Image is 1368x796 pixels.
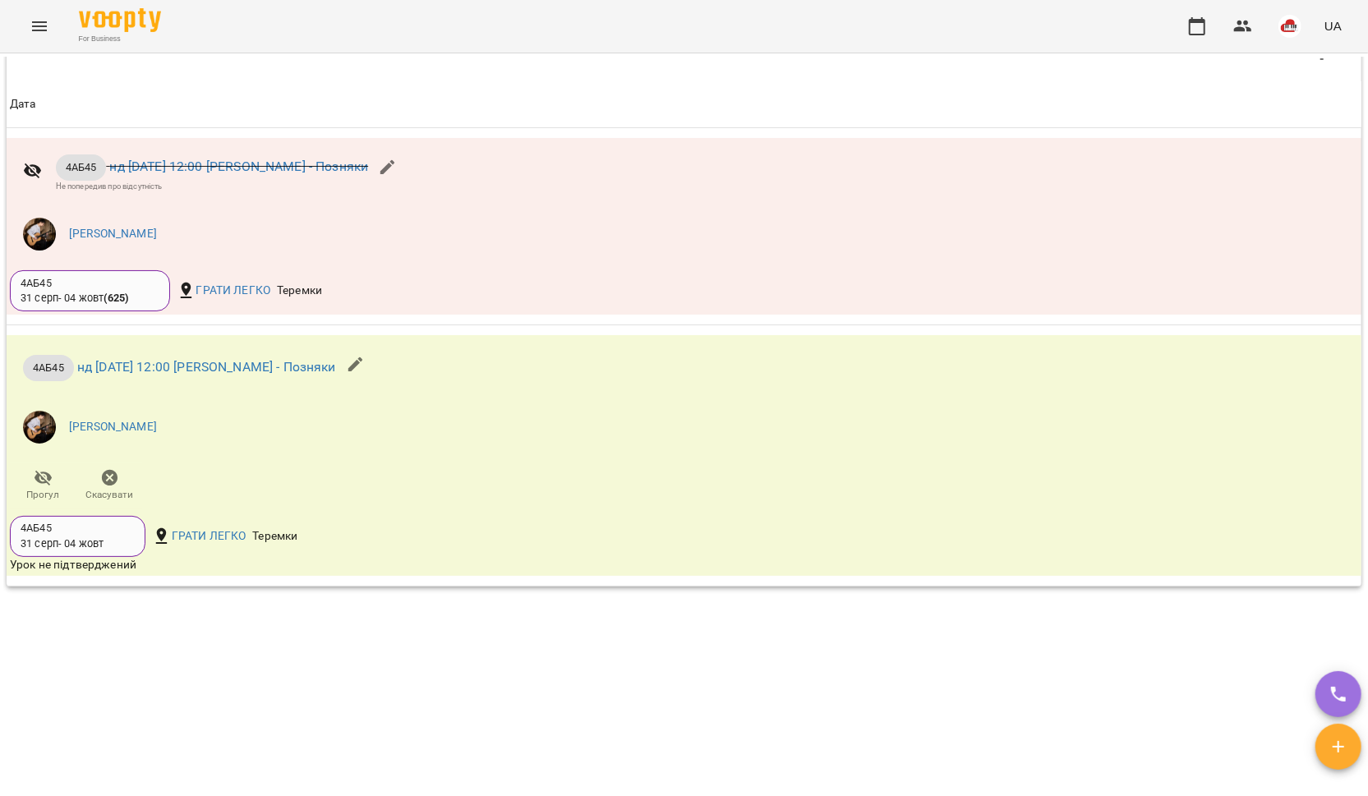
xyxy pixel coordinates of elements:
[172,528,246,545] a: ГРАТИ ЛЕГКО
[104,292,128,304] b: ( 625 )
[274,279,325,302] div: Теремки
[56,159,107,175] span: 4АБ45
[10,463,76,509] button: Прогул
[23,411,56,444] img: fda2f0eb3ca6540f3b2ae8d2fbf4dedb.jpg
[21,521,135,536] div: 4АБ45
[21,276,159,291] div: 4АБ45
[1278,15,1301,38] img: 42377b0de29e0fb1f7aad4b12e1980f7.jpeg
[10,516,145,557] div: 4АБ4531 серп- 04 жовт
[27,488,60,502] span: Прогул
[56,181,369,191] div: Не попередив про відсутність
[21,536,104,551] div: 31 серп - 04 жовт
[10,94,1358,114] span: Дата
[1318,11,1348,41] button: UA
[10,94,36,114] div: Sort
[23,218,56,251] img: fda2f0eb3ca6540f3b2ae8d2fbf4dedb.jpg
[69,226,157,242] a: [PERSON_NAME]
[79,8,161,32] img: Voopty Logo
[196,283,270,299] a: ГРАТИ ЛЕГКО
[69,419,157,435] a: [PERSON_NAME]
[79,34,161,44] span: For Business
[249,525,301,548] div: Теремки
[1324,17,1342,35] span: UA
[86,488,134,502] span: Скасувати
[23,360,74,375] span: 4АБ45
[10,94,36,114] div: Дата
[109,159,368,174] a: нд [DATE] 12:00 [PERSON_NAME] - Позняки
[21,291,128,306] div: 31 серп - 04 жовт
[20,7,59,46] button: Menu
[10,270,170,311] div: 4АБ4531 серп- 04 жовт(625)
[77,359,336,375] a: нд [DATE] 12:00 [PERSON_NAME] - Позняки
[76,463,143,509] button: Скасувати
[10,557,906,573] div: Урок не підтверджений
